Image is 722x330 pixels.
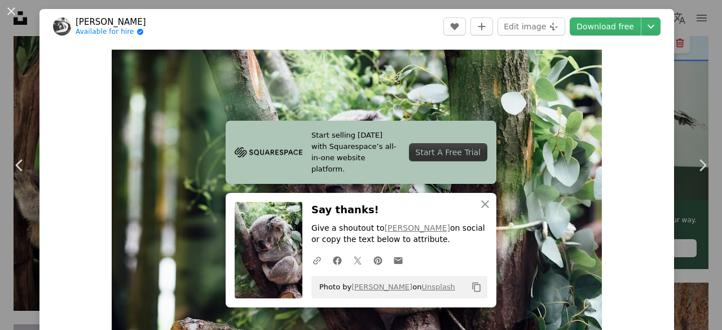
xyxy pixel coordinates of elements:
[385,223,450,232] a: [PERSON_NAME]
[443,17,466,36] button: Like
[388,249,408,271] a: Share over email
[470,17,493,36] button: Add to Collection
[311,223,487,245] p: Give a shoutout to on social or copy the text below to attribute.
[53,17,71,36] img: Go to Jordan Whitt's profile
[409,143,487,161] div: Start A Free Trial
[327,249,347,271] a: Share on Facebook
[368,249,388,271] a: Share on Pinterest
[76,16,146,28] a: [PERSON_NAME]
[226,121,496,184] a: Start selling [DATE] with Squarespace’s all-in-one website platform.Start A Free Trial
[76,28,146,37] a: Available for hire
[467,278,486,297] button: Copy to clipboard
[235,144,302,161] img: file-1705255347840-230a6ab5bca9image
[421,283,455,291] a: Unsplash
[311,130,400,175] span: Start selling [DATE] with Squarespace’s all-in-one website platform.
[498,17,565,36] button: Edit image
[314,278,455,296] span: Photo by on
[347,249,368,271] a: Share on Twitter
[683,111,722,219] a: Next
[351,283,412,291] a: [PERSON_NAME]
[570,17,641,36] a: Download free
[311,202,487,218] h3: Say thanks!
[641,17,661,36] button: Choose download size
